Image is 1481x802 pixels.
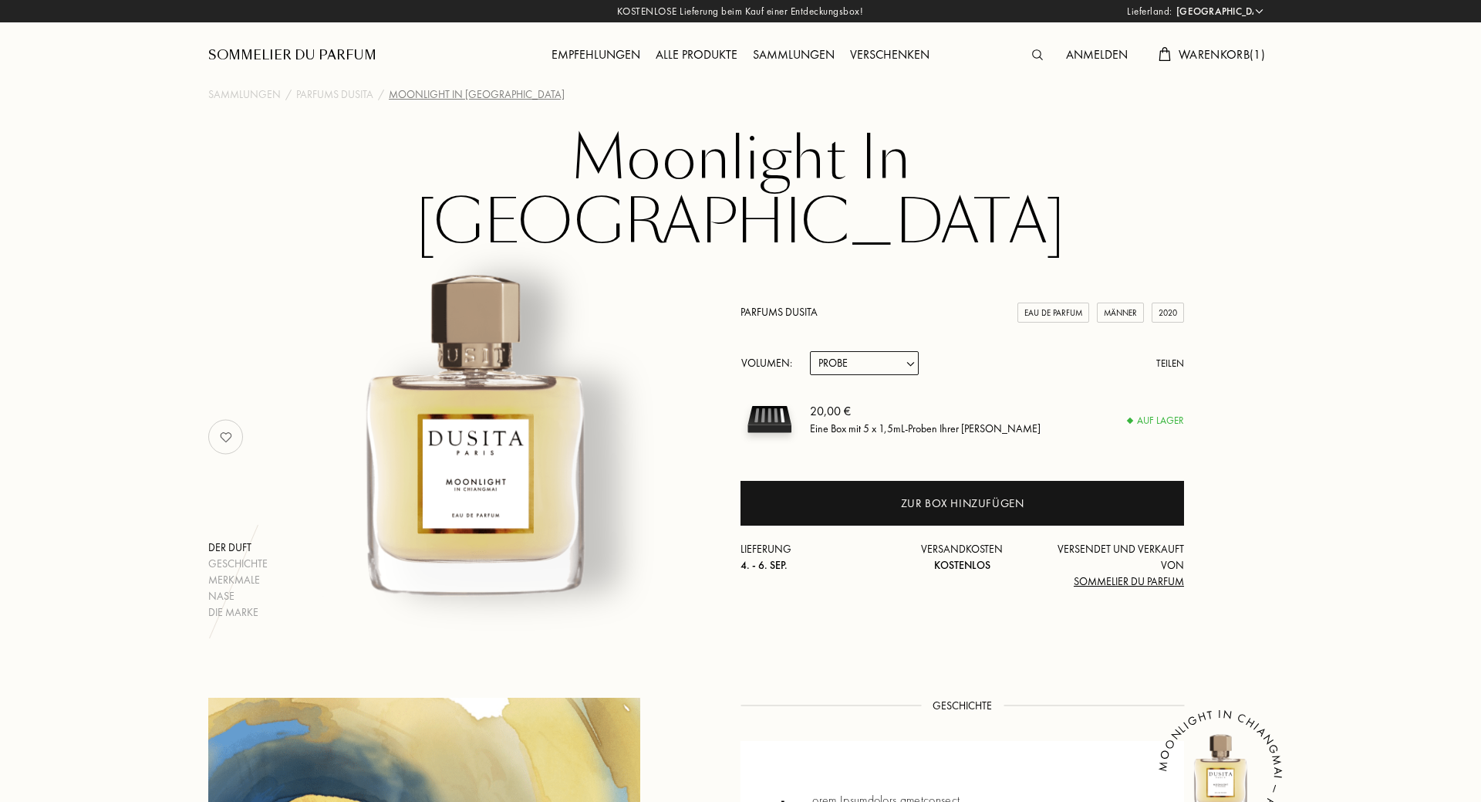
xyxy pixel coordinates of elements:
[378,86,384,103] div: /
[208,540,268,556] div: Der Duft
[208,556,268,572] div: Geschichte
[901,495,1024,513] div: Zur Box hinzufügen
[1127,4,1172,19] span: Lieferland:
[1152,303,1184,323] div: 2020
[842,46,937,66] div: Verschenken
[740,351,801,375] div: Volumen:
[1032,49,1043,60] img: search_icn.svg
[1159,47,1171,61] img: cart.svg
[211,421,241,452] img: no_like_p.png
[208,604,268,621] div: Die Marke
[1036,541,1184,590] div: Versendet und verkauft von
[285,86,292,103] div: /
[296,86,373,103] a: Parfums Dusita
[740,391,798,448] img: sample box
[648,46,745,66] div: Alle Produkte
[1097,303,1144,323] div: Männer
[1156,356,1184,371] div: Teilen
[810,402,1041,421] div: 20,00 €
[1058,46,1135,63] a: Anmelden
[284,239,666,621] img: Moonlight In Chiangmai Parfums Dusita
[648,46,745,63] a: Alle Produkte
[389,86,565,103] div: Moonlight In [GEOGRAPHIC_DATA]
[1128,413,1184,428] div: Auf Lager
[208,86,281,103] a: Sammlungen
[842,46,937,63] a: Verschenken
[1058,46,1135,66] div: Anmelden
[1017,303,1089,323] div: Eau de Parfum
[810,421,1041,437] div: Eine Box mit 5 x 1,5mL-Proben Ihrer [PERSON_NAME]
[208,46,376,65] a: Sommelier du Parfum
[208,588,268,604] div: Nase
[544,46,648,66] div: Empfehlungen
[1074,574,1184,588] span: Sommelier du Parfum
[355,127,1126,254] h1: Moonlight In [GEOGRAPHIC_DATA]
[889,541,1037,574] div: Versandkosten
[740,541,889,574] div: Lieferung
[1179,46,1265,63] span: Warenkorb ( 1 )
[934,558,990,572] span: Kostenlos
[745,46,842,63] a: Sammlungen
[544,46,648,63] a: Empfehlungen
[740,558,788,572] span: 4. - 6. Sep.
[740,305,818,319] a: Parfums Dusita
[745,46,842,66] div: Sammlungen
[208,572,268,588] div: Merkmale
